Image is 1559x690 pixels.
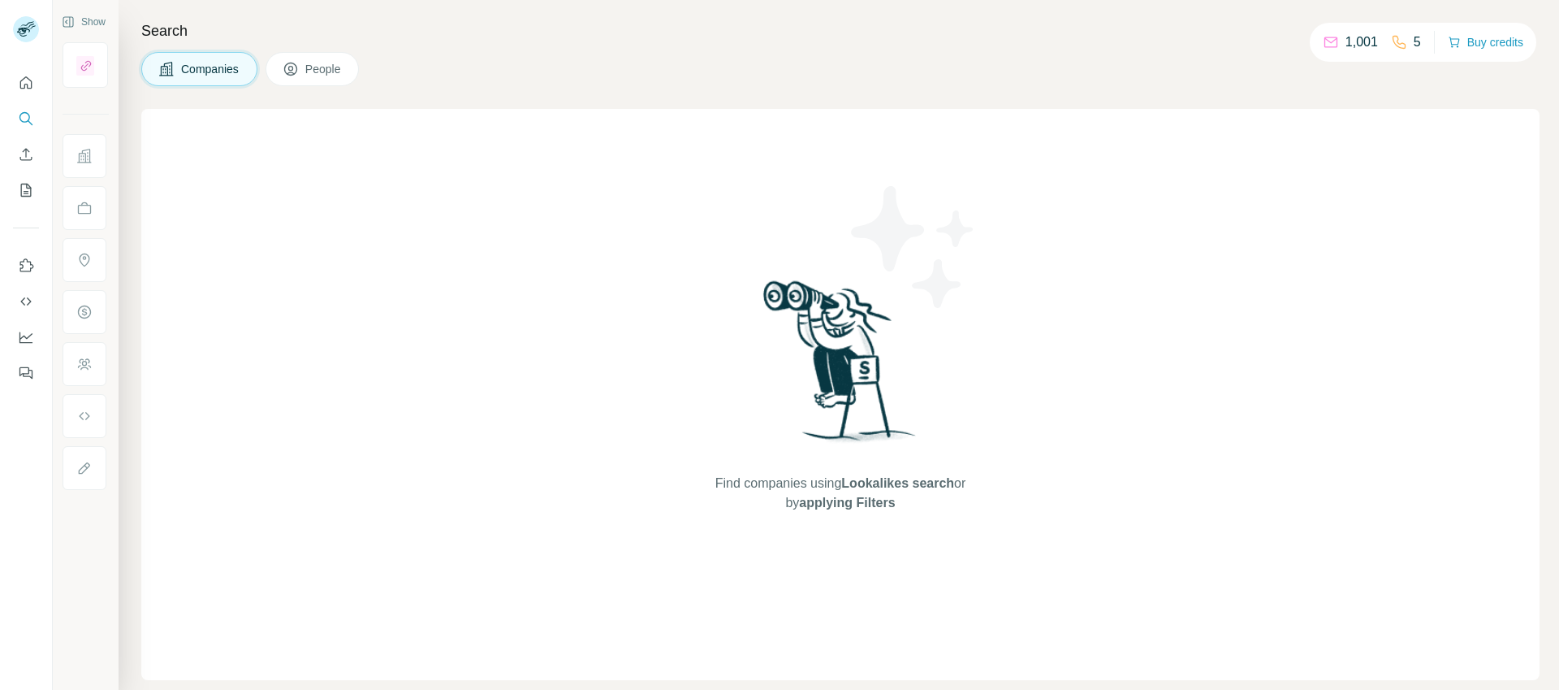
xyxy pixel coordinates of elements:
button: Enrich CSV [13,140,39,169]
button: Show [50,10,117,34]
button: Dashboard [13,323,39,352]
h4: Search [141,20,1540,42]
span: People [305,61,343,77]
img: Surfe Illustration - Stars [840,174,987,320]
button: My lists [13,176,39,205]
img: Surfe Illustration - Woman searching with binoculars [756,276,925,458]
span: Find companies using or by [710,474,970,513]
p: 5 [1414,33,1421,52]
button: Search [13,104,39,133]
span: Companies [181,61,240,77]
span: applying Filters [799,496,895,510]
button: Use Surfe API [13,287,39,316]
button: Feedback [13,358,39,388]
button: Quick start [13,68,39,98]
button: Use Surfe on LinkedIn [13,251,39,280]
p: 1,001 [1345,33,1378,52]
span: Lookalikes search [841,476,954,490]
button: Buy credits [1448,31,1523,54]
